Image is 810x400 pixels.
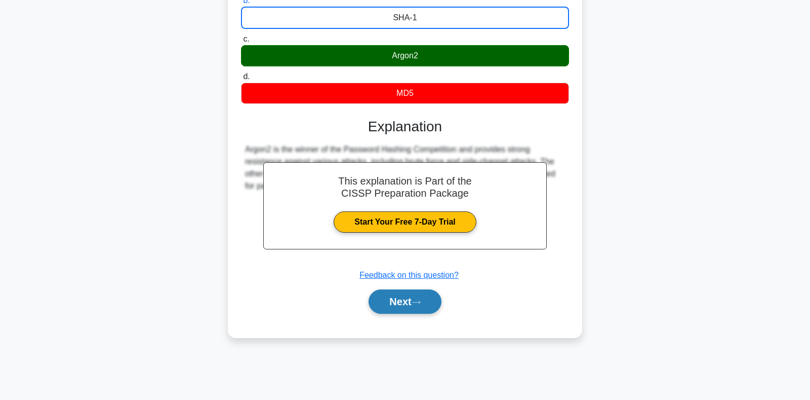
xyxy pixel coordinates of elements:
[247,118,563,135] h3: Explanation
[359,271,459,279] a: Feedback on this question?
[241,7,569,29] div: SHA-1
[369,289,441,314] button: Next
[241,45,569,66] div: Argon2
[241,83,569,104] div: MD5
[243,72,250,81] span: d.
[243,34,249,43] span: c.
[334,211,476,233] a: Start Your Free 7-Day Trial
[245,143,565,192] div: Argon2 is the winner of the Password Hashing Competition and provides strong resistance against v...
